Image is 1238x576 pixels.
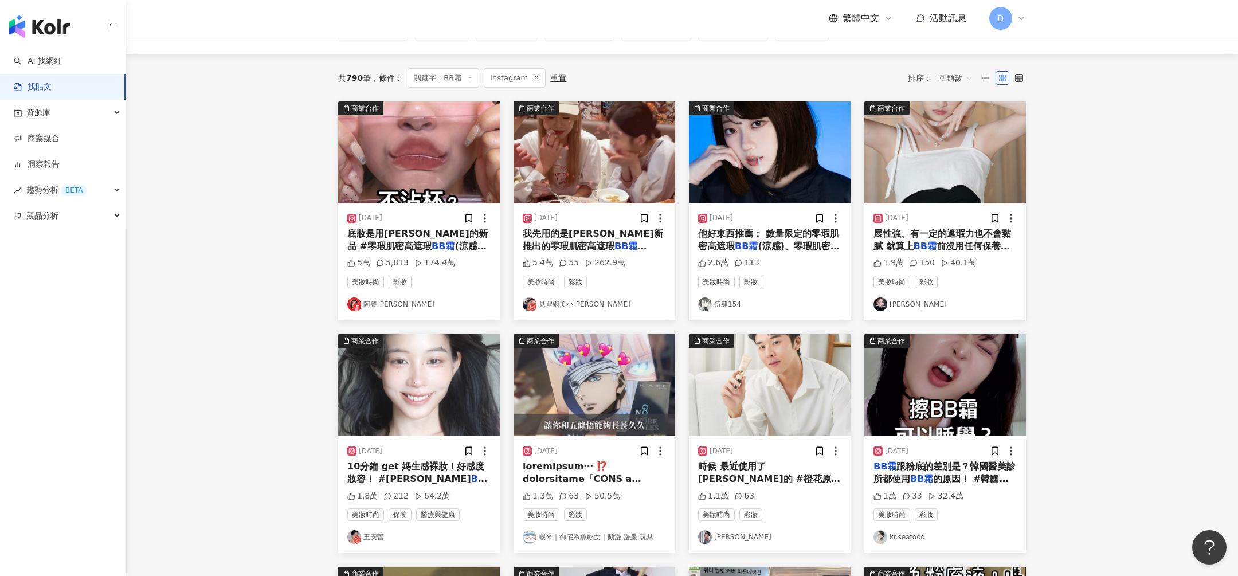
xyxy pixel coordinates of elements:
[914,241,937,252] mark: BB霜
[734,491,754,502] div: 63
[359,213,382,223] div: [DATE]
[930,13,966,23] span: 活動訊息
[351,335,379,347] div: 商業合作
[338,73,371,83] div: 共 筆
[873,530,1017,544] a: KOL Avatarkr.seafood
[514,334,675,436] div: post-image商業合作
[873,297,887,311] img: KOL Avatar
[484,68,546,88] span: Instagram
[61,185,87,196] div: BETA
[885,446,908,456] div: [DATE]
[873,228,1011,252] span: 展性強、有一定的遮瑕力也不會黏膩 就算上
[689,334,851,436] img: post-image
[523,530,536,544] img: KOL Avatar
[938,69,973,87] span: 互動數
[389,508,412,521] span: 保養
[710,213,733,223] div: [DATE]
[702,335,730,347] div: 商業合作
[534,446,558,456] div: [DATE]
[514,101,675,203] div: post-image商業合作
[514,101,675,203] img: post-image
[559,257,579,269] div: 55
[698,297,712,311] img: KOL Avatar
[347,491,378,502] div: 1.8萬
[347,508,384,521] span: 美妝時尚
[864,334,1026,436] img: post-image
[347,297,361,311] img: KOL Avatar
[359,446,382,456] div: [DATE]
[347,228,488,252] span: 底妝是用[PERSON_NAME]的新品 #零瑕肌密高遮瑕
[873,241,1010,264] span: 前沒用任何保養品，也不會卡粉 且有
[14,56,62,67] a: searchAI 找網紅
[739,508,762,521] span: 彩妝
[864,101,1026,203] div: post-image商業合作
[698,297,841,311] a: KOL Avatar伍肆154
[702,103,730,114] div: 商業合作
[585,491,620,502] div: 50.5萬
[689,334,851,436] div: post-image商業合作
[564,276,587,288] span: 彩妝
[910,257,935,269] div: 150
[998,12,1004,25] span: D
[338,334,500,436] div: post-image商業合作
[873,257,904,269] div: 1.9萬
[614,241,647,252] mark: BB霜
[408,68,479,88] span: 關鍵字：BB霜
[735,241,758,252] mark: BB霜
[347,257,370,269] div: 5萬
[902,491,922,502] div: 33
[698,491,728,502] div: 1.1萬
[698,530,841,544] a: KOL Avatar[PERSON_NAME]
[414,491,450,502] div: 64.2萬
[689,101,851,203] img: post-image
[14,133,60,144] a: 商案媒合
[9,15,70,38] img: logo
[523,508,559,521] span: 美妝時尚
[698,530,712,544] img: KOL Avatar
[523,228,663,252] span: 我先用的是[PERSON_NAME]新推出的零瑕肌密高遮瑕
[698,508,735,521] span: 美妝時尚
[338,101,500,203] div: post-image商業合作
[915,508,938,521] span: 彩妝
[910,473,933,484] mark: BB霜
[347,276,384,288] span: 美妝時尚
[873,473,1008,497] span: 的原因！ #韓國流行 #
[416,508,460,521] span: 醫療與健康
[347,461,484,484] span: 10分鐘 get 媽生感裸妝！好感度妝容！ #[PERSON_NAME]
[26,203,58,229] span: 競品分析
[376,257,409,269] div: 5,813
[523,257,553,269] div: 5.4萬
[564,508,587,521] span: 彩妝
[864,101,1026,203] img: post-image
[523,276,559,288] span: 美妝時尚
[710,446,733,456] div: [DATE]
[14,159,60,170] a: 洞察報告
[371,73,403,83] span: 條件 ：
[534,213,558,223] div: [DATE]
[347,530,491,544] a: KOL Avatar王安蕾
[351,103,379,114] div: 商業合作
[26,100,50,126] span: 資源庫
[523,530,666,544] a: KOL Avatar蝦米｜御宅系魚乾女｜動漫 漫畫 玩具
[432,241,455,252] mark: BB霜
[550,73,566,83] div: 重置
[873,276,910,288] span: 美妝時尚
[338,334,500,436] img: post-image
[915,276,938,288] span: 彩妝
[698,241,840,264] span: (涼感)、零瑕肌密蜜粉Z(控油涼感
[908,69,979,87] div: 排序：
[928,491,963,502] div: 32.4萬
[873,461,896,472] mark: BB霜
[734,257,759,269] div: 113
[941,257,976,269] div: 40.1萬
[877,103,905,114] div: 商業合作
[414,257,455,269] div: 174.4萬
[585,257,625,269] div: 262.9萬
[14,81,52,93] a: 找貼文
[698,228,839,252] span: 他好東西推薦： 數量限定的零瑕肌密高遮瑕
[383,491,409,502] div: 212
[843,12,879,25] span: 繁體中文
[347,297,491,311] a: KOL Avatar阿聲[PERSON_NAME]
[338,101,500,203] img: post-image
[514,334,675,436] img: post-image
